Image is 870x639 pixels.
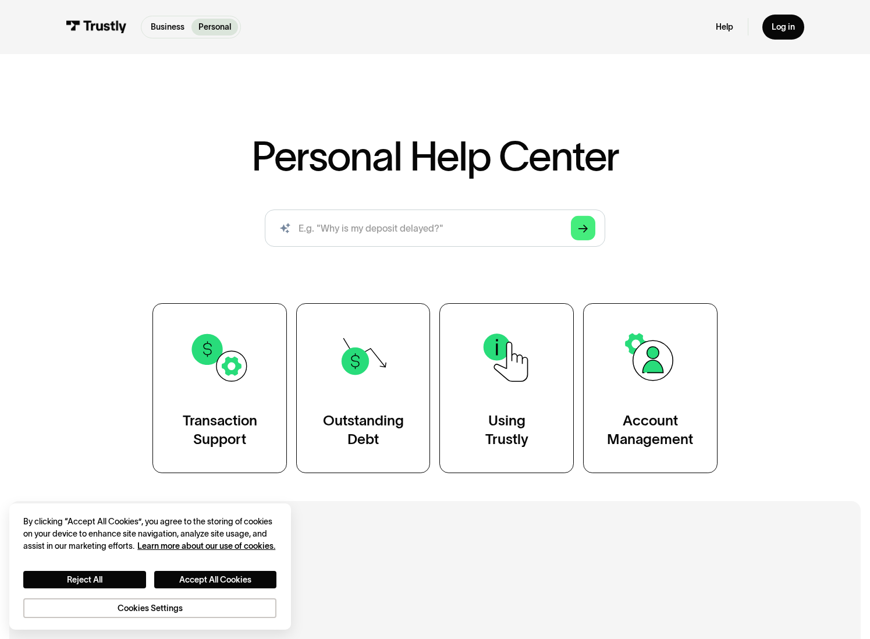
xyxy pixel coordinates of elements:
[23,571,146,588] button: Reject All
[183,411,257,449] div: Transaction Support
[23,516,276,552] div: By clicking “Accept All Cookies”, you agree to the storing of cookies on your device to enhance s...
[762,15,804,39] a: Log in
[66,20,127,33] img: Trustly Logo
[265,210,605,247] form: Search
[191,19,238,35] a: Personal
[296,303,431,473] a: OutstandingDebt
[144,19,191,35] a: Business
[198,21,231,33] p: Personal
[23,598,276,618] button: Cookies Settings
[265,210,605,247] input: search
[607,411,693,449] div: Account Management
[323,411,404,449] div: Outstanding Debt
[137,541,275,551] a: More information about your privacy, opens in a new tab
[716,22,733,32] a: Help
[583,303,718,473] a: AccountManagement
[251,136,619,177] h1: Personal Help Center
[151,21,184,33] p: Business
[485,411,528,449] div: Using Trustly
[439,303,574,473] a: UsingTrustly
[772,22,795,32] div: Log in
[9,503,290,629] div: Cookie banner
[23,516,276,618] div: Privacy
[152,303,287,473] a: TransactionSupport
[154,571,277,588] button: Accept All Cookies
